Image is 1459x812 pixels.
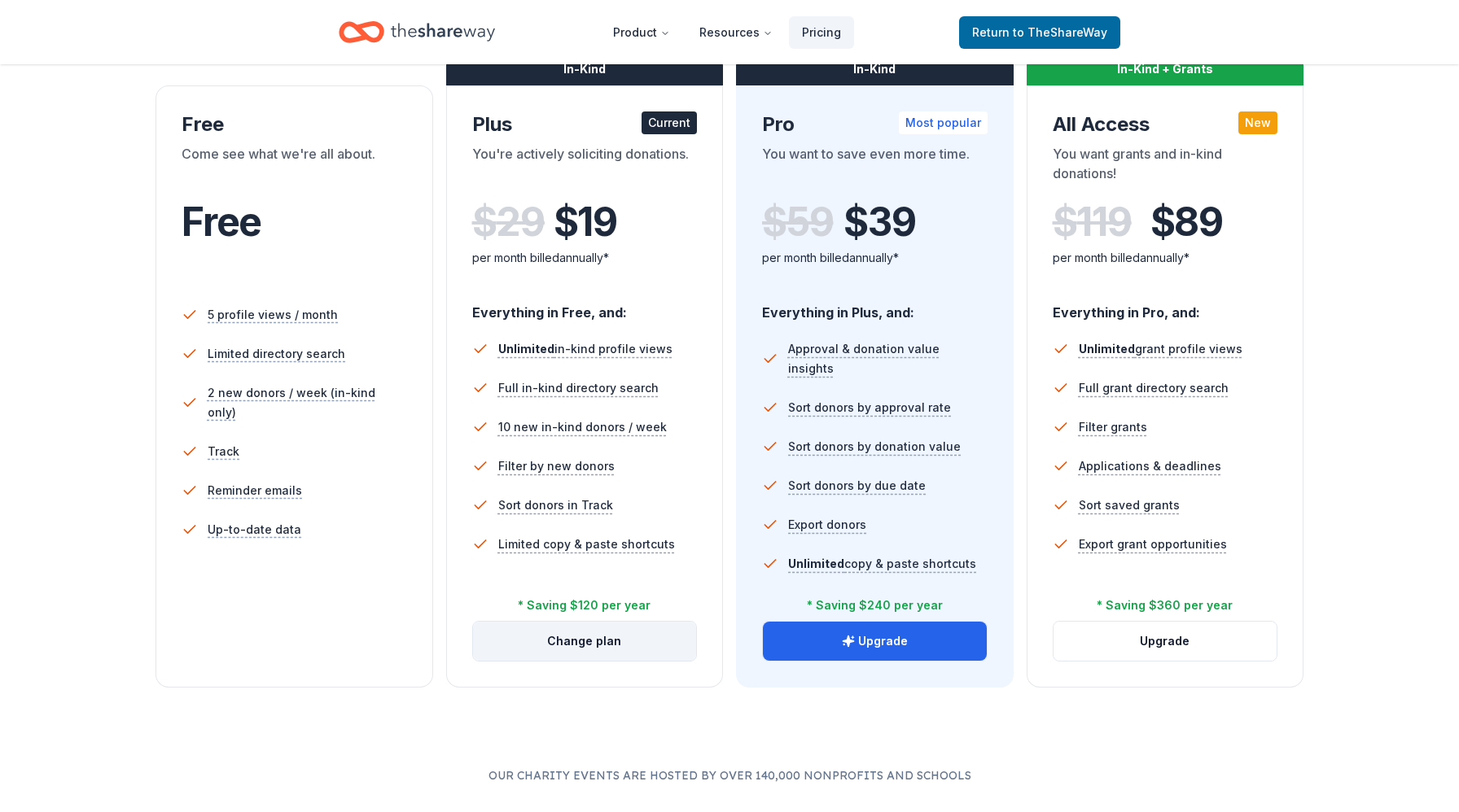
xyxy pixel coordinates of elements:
div: New [1238,111,1277,134]
span: Reminder emails [208,481,302,500]
button: Resources [686,16,786,49]
a: Home [339,13,495,51]
span: Sort saved grants [1079,495,1180,515]
span: Sort donors in Track [498,495,613,515]
div: Plus [472,111,698,138]
span: Limited copy & paste shortcuts [498,535,675,554]
div: All Access [1053,111,1278,138]
span: $ 89 [1150,199,1223,245]
button: Upgrade [1054,622,1277,661]
span: Sort donors by due date [788,476,926,495]
div: per month billed annually* [1053,248,1278,268]
span: Filter by new donors [498,456,615,476]
span: Applications & deadlines [1079,456,1221,476]
span: Approval & donation value insights [788,339,988,378]
span: Full grant directory search [1079,378,1229,398]
div: In-Kind + Grants [1027,53,1304,85]
p: Our charity events are hosted by over 140,000 nonprofits and schools [65,766,1394,785]
span: to TheShareWay [1013,25,1107,39]
span: $ 19 [554,199,617,245]
span: Export donors [788,515,866,535]
div: You want to save even more time. [762,144,988,190]
span: 10 new in-kind donors / week [498,417,667,437]
div: Everything in Plus, and: [762,289,988,323]
span: Free [182,198,261,246]
div: * Saving $240 per year [807,596,943,615]
span: Export grant opportunities [1079,535,1227,554]
span: Full in-kind directory search [498,378,659,398]
span: Up-to-date data [208,520,301,539]
a: Pricing [789,16,854,49]
div: Free [182,111,407,138]
span: Track [208,442,239,461]
div: Come see what we're all about. [182,144,407,190]
div: In-Kind [736,53,1014,85]
span: in-kind profile views [498,342,673,356]
span: Unlimited [1079,342,1135,356]
div: You're actively soliciting donations. [472,144,698,190]
span: copy & paste shortcuts [788,557,976,570]
div: Current [642,111,697,134]
span: Return [972,23,1107,42]
span: 5 profile views / month [208,305,338,325]
span: grant profile views [1079,342,1242,356]
div: Most popular [899,111,988,134]
div: Everything in Pro, and: [1053,289,1278,323]
div: * Saving $360 per year [1097,596,1233,615]
a: Returnto TheShareWay [959,16,1120,49]
div: * Saving $120 per year [518,596,651,615]
div: Everything in Free, and: [472,289,698,323]
button: Product [600,16,683,49]
span: $ 39 [843,199,915,245]
button: Upgrade [763,622,987,661]
span: Sort donors by approval rate [788,398,951,417]
span: 2 new donors / week (in-kind only) [208,383,407,422]
div: per month billed annually* [762,248,988,268]
span: Unlimited [498,342,554,356]
span: Sort donors by donation value [788,437,961,456]
span: Unlimited [788,557,844,570]
div: Pro [762,111,988,138]
button: Change plan [473,622,697,661]
div: per month billed annually* [472,248,698,268]
span: Limited directory search [208,344,345,364]
nav: Main [600,13,854,51]
div: You want grants and in-kind donations! [1053,144,1278,190]
span: Filter grants [1079,417,1147,437]
div: In-Kind [446,53,724,85]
